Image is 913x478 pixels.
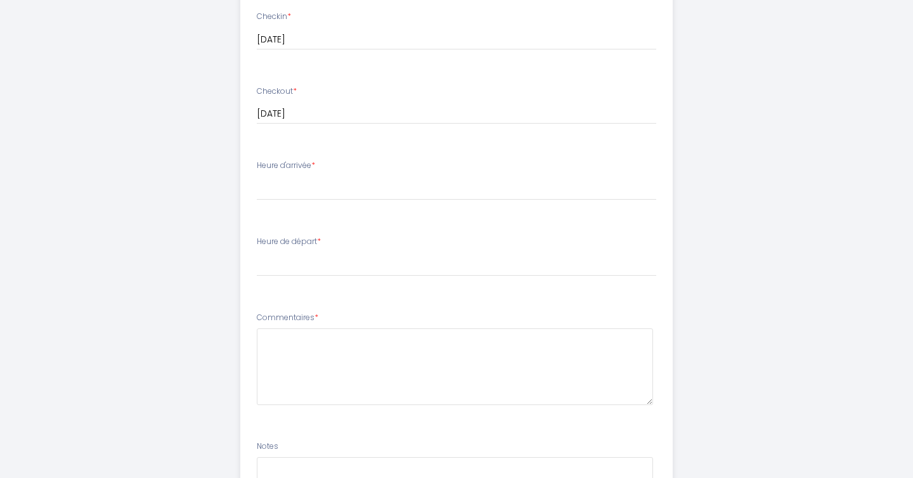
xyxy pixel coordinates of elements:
[257,312,318,324] label: Commentaires
[257,86,297,98] label: Checkout
[257,441,278,453] label: Notes
[257,160,315,172] label: Heure d'arrivée
[257,236,321,248] label: Heure de départ
[257,11,291,23] label: Checkin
